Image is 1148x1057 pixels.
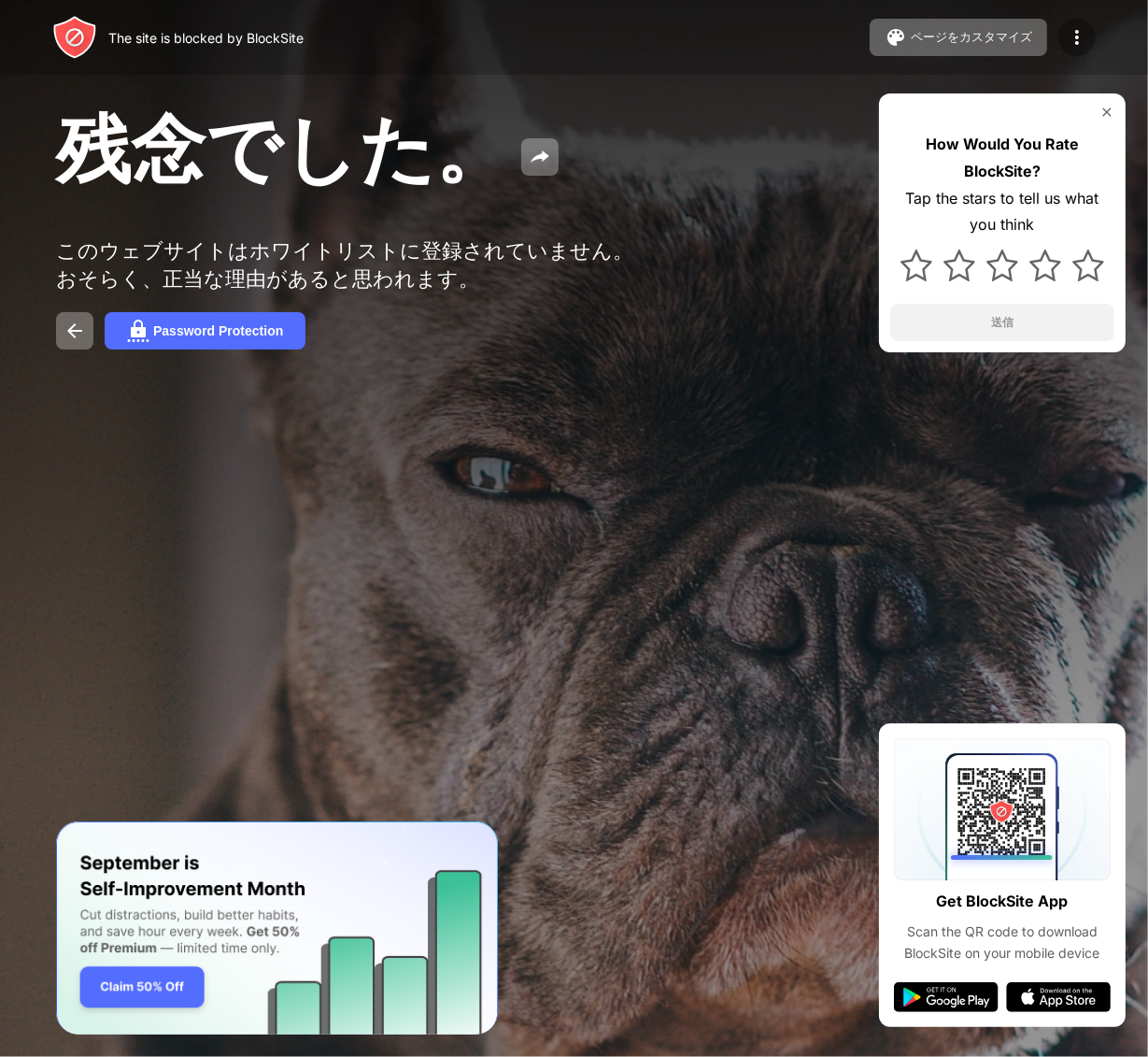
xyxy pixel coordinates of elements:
[153,323,283,338] div: Password Protection
[1072,250,1104,281] img: star.svg
[56,821,498,1036] iframe: Banner
[64,320,86,342] img: back.svg
[56,103,510,193] span: 残念でした。
[986,250,1018,281] img: star.svg
[1006,982,1111,1012] img: app-store.svg
[885,26,907,49] img: pallet.svg
[900,250,932,281] img: star.svg
[890,304,1114,341] button: 送信
[890,185,1114,239] div: Tap the stars to tell us what you think
[894,921,1111,964] div: Scan the QR code to download BlockSite on your mobile device
[943,250,975,281] img: star.svg
[105,312,305,350] button: Password Protection
[894,982,999,1012] img: google-play.svg
[894,738,1111,880] img: qrcode.svg
[911,29,1032,46] div: ページをカスタマイズ
[127,320,149,342] img: password.svg
[1066,26,1088,49] img: menu-icon.svg
[937,888,1069,915] div: Get BlockSite App
[108,30,304,46] div: The site is blocked by BlockSite
[56,237,633,293] div: このウェブサイトはホワイトリストに登録されていません。おそらく、正当な理由があると思われます。
[890,131,1114,185] div: How Would You Rate BlockSite?
[1029,250,1061,281] img: star.svg
[529,146,551,168] img: share.svg
[870,19,1047,56] button: ページをカスタマイズ
[52,15,97,60] img: header-logo.svg
[1099,105,1114,120] img: rate-us-close.svg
